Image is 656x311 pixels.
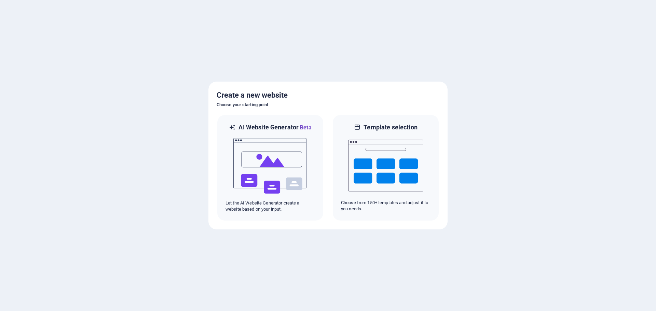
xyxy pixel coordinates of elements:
[233,132,308,200] img: ai
[341,200,430,212] p: Choose from 150+ templates and adjust it to you needs.
[225,200,315,212] p: Let the AI Website Generator create a website based on your input.
[217,114,324,221] div: AI Website GeneratorBetaaiLet the AI Website Generator create a website based on your input.
[299,124,312,131] span: Beta
[217,101,439,109] h6: Choose your starting point
[217,90,439,101] h5: Create a new website
[332,114,439,221] div: Template selectionChoose from 150+ templates and adjust it to you needs.
[238,123,311,132] h6: AI Website Generator
[364,123,417,131] h6: Template selection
